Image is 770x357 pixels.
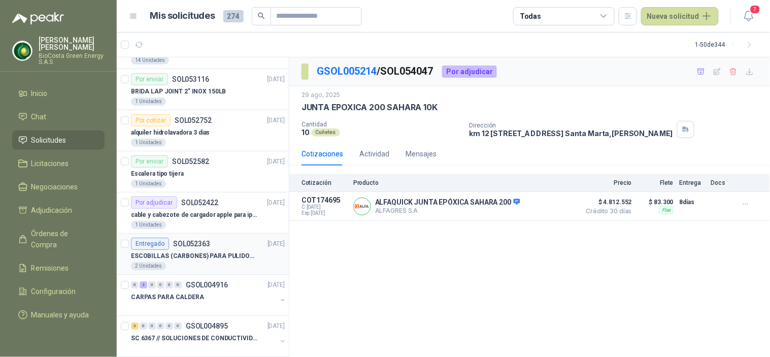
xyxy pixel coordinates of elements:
span: Inicio [31,88,48,99]
div: 0 [157,322,164,330]
span: Exp: [DATE] [302,210,347,216]
div: 0 [148,322,156,330]
div: 1 Unidades [131,221,166,229]
a: 3 0 0 0 0 0 GSOL004895[DATE] SC 6367 // SOLUCIONES DE CONDUCTIVIDAD [131,320,287,352]
div: Entregado [131,238,169,250]
span: search [258,12,265,19]
p: JUNTA EPOXICA 200 SAHARA 10K [302,102,438,113]
span: Adjudicación [31,205,73,216]
span: Manuales y ayuda [31,309,89,320]
p: Entrega [680,179,705,186]
a: Configuración [12,282,105,301]
img: Logo peakr [12,12,64,24]
p: [DATE] [267,75,285,84]
span: Negociaciones [31,181,78,192]
p: Producto [353,179,575,186]
div: 1 Unidades [131,139,166,147]
div: 1 - 50 de 344 [695,37,758,53]
a: EntregadoSOL052363[DATE] ESCOBILLAS (CARBONES) PARA PULIDORA DEWALT2 Unidades [117,234,289,275]
div: Flex [659,206,674,214]
p: SOL052422 [181,199,218,206]
p: [DATE] [267,116,285,125]
div: Cotizaciones [302,148,343,159]
div: 0 [174,322,182,330]
p: Cotización [302,179,347,186]
a: Por enviarSOL052582[DATE] Escalera tipo tijera1 Unidades [117,151,289,192]
img: Company Logo [354,198,371,215]
p: Cantidad [302,121,461,128]
div: Por adjudicar [442,66,497,78]
p: [DATE] [267,157,285,167]
span: Solicitudes [31,135,66,146]
p: ALFAQUICK JUNTA EPÓXICA SAHARA 200 [375,198,520,207]
span: $ 4.812.552 [581,196,632,208]
p: [DATE] [267,280,285,290]
a: Por adjudicarSOL052422[DATE] cable y cabezote de cargador apple para iphone1 Unidades [117,192,289,234]
p: [PERSON_NAME] [PERSON_NAME] [39,37,105,51]
p: Flete [638,179,674,186]
div: Actividad [359,148,389,159]
p: GSOL004916 [186,281,228,288]
a: Licitaciones [12,154,105,173]
span: Licitaciones [31,158,69,169]
div: 2 [140,281,147,288]
a: Remisiones [12,258,105,278]
p: 10 [302,128,310,137]
div: 0 [165,322,173,330]
p: Escalera tipo tijera [131,169,184,179]
p: Docs [711,179,731,186]
a: Por enviarSOL053116[DATE] BRIDA LAP JOINT 2" INOX 150LB1 Unidades [117,69,289,110]
p: SOL052363 [173,240,210,247]
div: 1 Unidades [131,98,166,106]
a: Negociaciones [12,177,105,197]
p: / SOL054047 [317,63,434,79]
span: 274 [223,10,244,22]
div: 14 Unidades [131,56,169,64]
div: Por cotizar [131,114,171,126]
button: 7 [740,7,758,25]
p: SC 6367 // SOLUCIONES DE CONDUCTIVIDAD [131,334,257,343]
p: ALFAGRES S.A [375,207,520,214]
p: alquiler hidrolavadora 3 dias [131,128,210,138]
p: km 12 [STREET_ADDRESS] Santa Marta , [PERSON_NAME] [470,129,673,138]
div: Todas [520,11,541,22]
span: Crédito 30 días [581,208,632,214]
p: cable y cabezote de cargador apple para iphone [131,210,257,220]
p: SOL053116 [172,76,209,83]
p: ESCOBILLAS (CARBONES) PARA PULIDORA DEWALT [131,251,257,261]
h1: Mis solicitudes [150,9,215,23]
p: $ 83.300 [638,196,674,208]
span: Órdenes de Compra [31,228,95,250]
div: Por adjudicar [131,197,177,209]
div: 2 Unidades [131,262,166,270]
a: Chat [12,107,105,126]
div: Por enviar [131,155,168,168]
p: BRIDA LAP JOINT 2" INOX 150LB [131,87,226,96]
span: Chat [31,111,47,122]
img: Company Logo [13,41,32,60]
div: 0 [174,281,182,288]
p: COT174695 [302,196,347,204]
a: GSOL005214 [317,65,377,77]
div: 1 Unidades [131,180,166,188]
a: Por cotizarSOL052752[DATE] alquiler hidrolavadora 3 dias1 Unidades [117,110,289,151]
p: SOL052752 [175,117,212,124]
p: BioCosta Green Energy S.A.S [39,53,105,65]
div: Cuñetes [312,128,340,137]
div: Mensajes [406,148,437,159]
div: 0 [157,281,164,288]
div: 0 [165,281,173,288]
span: Configuración [31,286,76,297]
a: Manuales y ayuda [12,305,105,324]
a: 0 2 0 0 0 0 GSOL004916[DATE] CARPAS PARA CALDERA [131,279,287,311]
p: [DATE] [267,321,285,331]
p: Dirección [470,122,673,129]
div: 0 [131,281,139,288]
div: 0 [148,281,156,288]
p: 8 días [680,196,705,208]
p: GSOL004895 [186,322,228,330]
div: 3 [131,322,139,330]
div: 0 [140,322,147,330]
p: Precio [581,179,632,186]
div: Por enviar [131,73,168,85]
